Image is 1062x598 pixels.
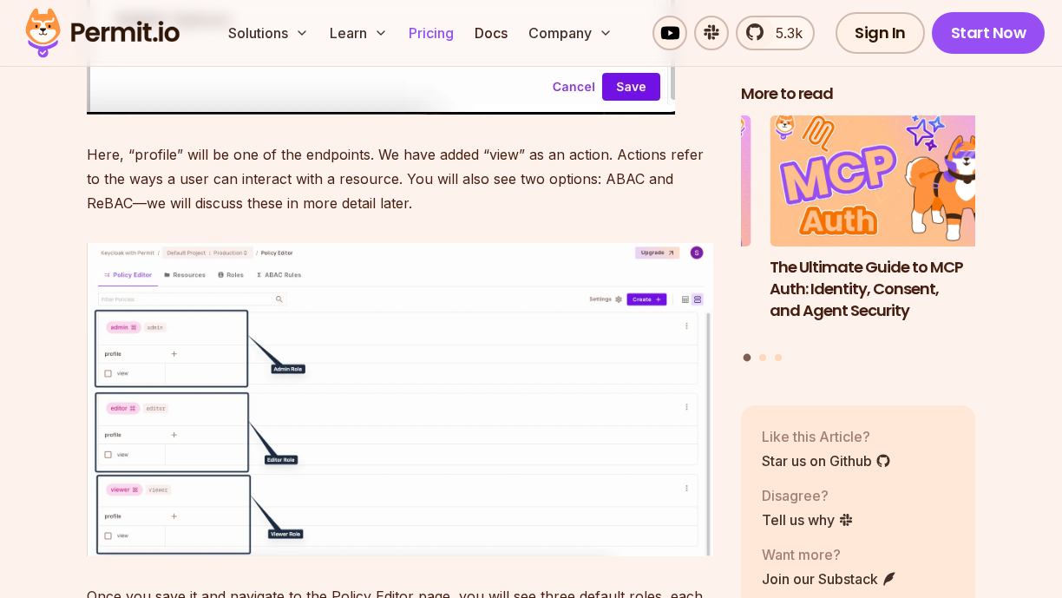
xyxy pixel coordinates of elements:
p: Here, “profile” will be one of the endpoints. We have added “view” as an action. Actions refer to... [87,142,713,215]
a: Star us on Github [762,450,891,471]
a: Tell us why [762,509,854,530]
button: Go to slide 1 [744,354,751,362]
a: Sign In [836,12,925,54]
p: Want more? [762,544,897,565]
img: The Ultimate Guide to MCP Auth: Identity, Consent, and Agent Security [770,115,1004,247]
button: Learn [323,16,395,50]
div: Posts [741,115,975,365]
button: Go to slide 2 [759,354,766,361]
a: Pricing [402,16,461,50]
img: image.png [87,243,713,556]
button: Company [521,16,619,50]
img: Permit logo [17,3,187,62]
h3: The Ultimate Guide to MCP Auth: Identity, Consent, and Agent Security [770,257,1004,321]
h3: Human-in-the-Loop for AI Agents: Best Practices, Frameworks, Use Cases, and Demo [517,257,751,343]
a: Docs [468,16,515,50]
button: Solutions [221,16,316,50]
li: 3 of 3 [517,115,751,344]
h2: More to read [741,83,975,105]
li: 1 of 3 [770,115,1004,344]
p: Disagree? [762,485,854,506]
img: Human-in-the-Loop for AI Agents: Best Practices, Frameworks, Use Cases, and Demo [517,115,751,247]
a: The Ultimate Guide to MCP Auth: Identity, Consent, and Agent SecurityThe Ultimate Guide to MCP Au... [770,115,1004,344]
p: Like this Article? [762,426,891,447]
button: Go to slide 3 [775,354,782,361]
a: Start Now [932,12,1046,54]
a: Join our Substack [762,568,897,589]
a: 5.3k [736,16,815,50]
span: 5.3k [765,23,803,43]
